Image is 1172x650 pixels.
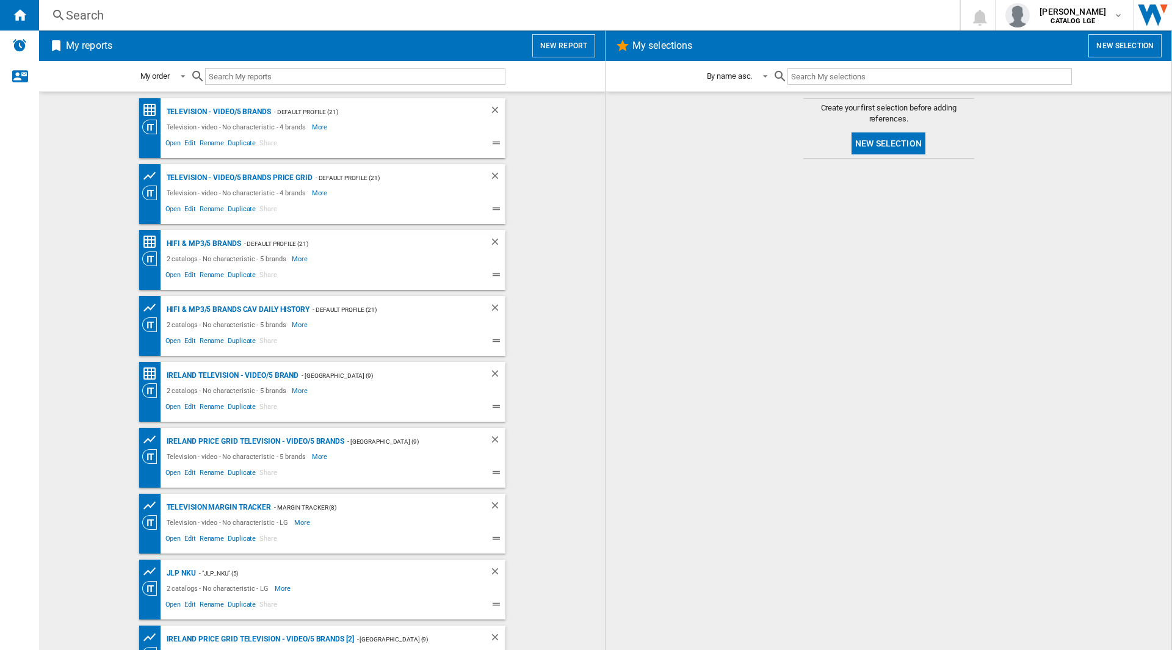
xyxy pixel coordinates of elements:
[142,120,164,134] div: Category View
[198,269,226,284] span: Rename
[12,38,27,52] img: alerts-logo.svg
[142,515,164,530] div: Category View
[140,71,170,81] div: My order
[164,515,295,530] div: Television - video - No characteristic - LG
[226,401,258,416] span: Duplicate
[142,449,164,464] div: Category View
[164,599,183,613] span: Open
[354,632,465,647] div: - [GEOGRAPHIC_DATA] (9)
[490,236,505,251] div: Delete
[198,137,226,152] span: Rename
[271,104,465,120] div: - Default profile (21)
[164,401,183,416] span: Open
[164,467,183,482] span: Open
[294,515,312,530] span: More
[490,434,505,449] div: Delete
[258,533,279,547] span: Share
[142,168,164,184] div: Product prices grid
[142,564,164,579] div: Product prices grid
[142,383,164,398] div: Category View
[142,498,164,513] div: Product prices grid
[142,581,164,596] div: Category View
[164,186,312,200] div: Television - video - No characteristic - 4 brands
[258,203,279,218] span: Share
[164,203,183,218] span: Open
[292,251,309,266] span: More
[258,467,279,482] span: Share
[183,269,198,284] span: Edit
[142,317,164,332] div: Category View
[164,500,272,515] div: Television margin tracker
[490,632,505,647] div: Delete
[142,300,164,316] div: Product prices grid
[196,566,465,581] div: - "JLP_NKU" (5)
[292,383,309,398] span: More
[164,449,312,464] div: Television - video - No characteristic - 5 brands
[258,401,279,416] span: Share
[490,302,505,317] div: Delete
[142,366,164,381] div: Price Matrix
[309,302,465,317] div: - Default profile (21)
[164,335,183,350] span: Open
[312,120,330,134] span: More
[292,317,309,332] span: More
[226,269,258,284] span: Duplicate
[312,449,330,464] span: More
[198,401,226,416] span: Rename
[142,103,164,118] div: Price Matrix
[66,7,928,24] div: Search
[226,467,258,482] span: Duplicate
[164,251,292,266] div: 2 catalogs - No characteristic - 5 brands
[164,566,196,581] div: JLP NKU
[142,186,164,200] div: Category View
[198,599,226,613] span: Rename
[164,104,271,120] div: Television - video/5 brands
[226,137,258,152] span: Duplicate
[1088,34,1162,57] button: New selection
[312,186,330,200] span: More
[1040,5,1106,18] span: [PERSON_NAME]
[313,170,465,186] div: - Default profile (21)
[183,335,198,350] span: Edit
[226,203,258,218] span: Duplicate
[490,170,505,186] div: Delete
[164,302,309,317] div: Hifi & mp3/5 brands CAV Daily History
[164,120,312,134] div: Television - video - No characteristic - 4 brands
[707,71,753,81] div: By name asc.
[226,599,258,613] span: Duplicate
[258,137,279,152] span: Share
[787,68,1071,85] input: Search My selections
[164,368,299,383] div: IRELAND Television - video/5 brand
[226,335,258,350] span: Duplicate
[630,34,695,57] h2: My selections
[852,132,925,154] button: New selection
[164,632,354,647] div: IRELAND Price grid Television - video/5 brands [2]
[490,500,505,515] div: Delete
[490,368,505,383] div: Delete
[164,533,183,547] span: Open
[258,335,279,350] span: Share
[241,236,465,251] div: - Default profile (21)
[490,104,505,120] div: Delete
[164,170,313,186] div: Television - video/5 brands price grid
[198,203,226,218] span: Rename
[1051,17,1095,25] b: CATALOG LGE
[183,467,198,482] span: Edit
[271,500,465,515] div: - margin tracker (8)
[183,599,198,613] span: Edit
[164,434,344,449] div: IRELAND Price grid Television - video/5 brands
[164,269,183,284] span: Open
[198,533,226,547] span: Rename
[226,533,258,547] span: Duplicate
[142,432,164,447] div: Product prices grid
[142,251,164,266] div: Category View
[164,383,292,398] div: 2 catalogs - No characteristic - 5 brands
[183,137,198,152] span: Edit
[63,34,115,57] h2: My reports
[490,566,505,581] div: Delete
[164,317,292,332] div: 2 catalogs - No characteristic - 5 brands
[142,630,164,645] div: Product prices grid
[205,68,505,85] input: Search My reports
[258,599,279,613] span: Share
[183,203,198,218] span: Edit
